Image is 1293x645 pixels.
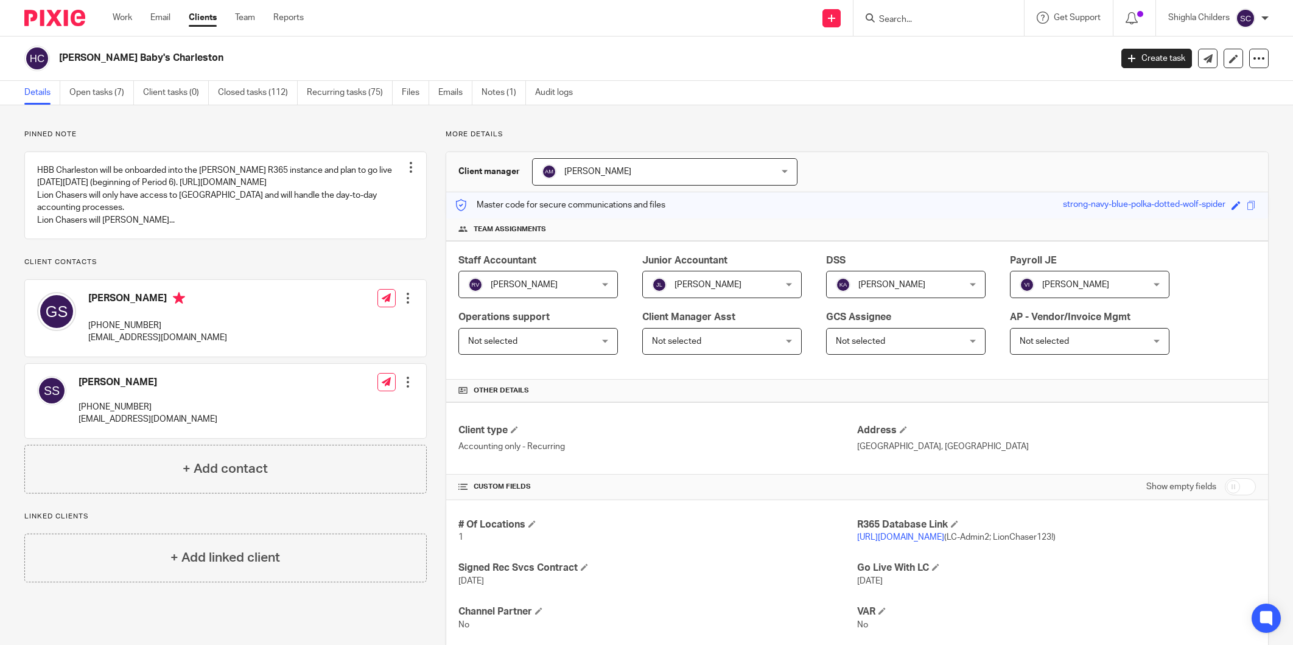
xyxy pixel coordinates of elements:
h4: [PERSON_NAME] [79,376,217,389]
span: AP - Vendor/Invoice Mgmt [1010,312,1130,322]
span: Not selected [836,337,885,346]
a: Audit logs [535,81,582,105]
img: svg%3E [468,277,483,292]
span: [PERSON_NAME] [564,167,631,176]
span: [PERSON_NAME] [675,281,741,289]
a: Closed tasks (112) [218,81,298,105]
span: Not selected [468,337,517,346]
span: Payroll JE [1010,256,1057,265]
span: [PERSON_NAME] [1042,281,1109,289]
a: Notes (1) [482,81,526,105]
p: Client contacts [24,257,427,267]
p: Pinned note [24,130,427,139]
h4: Go Live With LC [857,562,1256,574]
img: svg%3E [1236,9,1255,28]
a: Create task [1121,49,1192,68]
p: [PHONE_NUMBER] [79,401,217,413]
img: svg%3E [1020,277,1034,292]
p: Master code for secure communications and files [455,199,665,211]
a: Clients [189,12,217,24]
h4: CUSTOM FIELDS [458,482,857,492]
h4: + Add linked client [170,548,280,567]
h4: + Add contact [183,459,268,478]
span: Staff Accountant [458,256,536,265]
span: Operations support [458,312,550,322]
span: Not selected [652,337,701,346]
span: 1 [458,533,463,542]
h4: Address [857,424,1256,437]
h4: [PERSON_NAME] [88,292,227,307]
span: Junior Accountant [642,256,727,265]
h3: Client manager [458,166,520,178]
a: Open tasks (7) [69,81,134,105]
p: [EMAIL_ADDRESS][DOMAIN_NAME] [88,332,227,344]
i: Primary [173,292,185,304]
img: svg%3E [836,277,850,292]
h4: Channel Partner [458,605,857,618]
span: No [857,621,868,629]
p: More details [446,130,1269,139]
span: Other details [474,386,529,396]
h4: Client type [458,424,857,437]
a: Reports [273,12,304,24]
label: Show empty fields [1146,481,1216,493]
a: Work [113,12,132,24]
span: Not selected [1020,337,1069,346]
h2: [PERSON_NAME] Baby's Charleston [59,52,894,64]
a: Details [24,81,60,105]
a: Emails [438,81,472,105]
a: Recurring tasks (75) [307,81,393,105]
input: Search [878,15,987,26]
div: strong-navy-blue-polka-dotted-wolf-spider [1063,198,1225,212]
p: [PHONE_NUMBER] [88,319,227,332]
h4: VAR [857,605,1256,618]
p: Shighla Childers [1168,12,1230,24]
span: [DATE] [458,577,484,585]
h4: Signed Rec Svcs Contract [458,562,857,574]
h4: # Of Locations [458,518,857,531]
span: No [458,621,469,629]
span: (LC-Admin2; LionChaser123!) [857,533,1056,542]
a: Team [235,12,255,24]
h4: R365 Database Link [857,518,1256,531]
span: [DATE] [857,577,883,585]
a: Client tasks (0) [143,81,209,105]
p: [GEOGRAPHIC_DATA], [GEOGRAPHIC_DATA] [857,441,1256,453]
a: Files [402,81,429,105]
img: svg%3E [24,46,50,71]
a: Email [150,12,170,24]
img: svg%3E [542,164,556,179]
p: Linked clients [24,512,427,521]
span: Team assignments [474,225,546,234]
p: [EMAIL_ADDRESS][DOMAIN_NAME] [79,413,217,425]
img: svg%3E [37,292,76,331]
img: svg%3E [652,277,667,292]
span: [PERSON_NAME] [858,281,925,289]
img: svg%3E [37,376,66,405]
a: [URL][DOMAIN_NAME] [857,533,944,542]
span: Client Manager Asst [642,312,735,322]
span: DSS [826,256,846,265]
span: Get Support [1054,13,1101,22]
span: GCS Assignee [826,312,891,322]
span: [PERSON_NAME] [491,281,558,289]
p: Accounting only - Recurring [458,441,857,453]
img: Pixie [24,10,85,26]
